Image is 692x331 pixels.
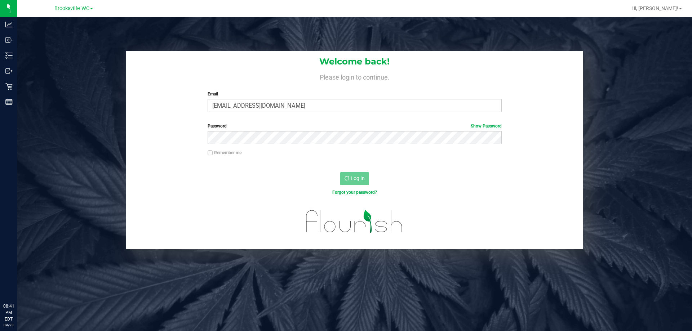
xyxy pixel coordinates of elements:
[351,175,365,181] span: Log In
[340,172,369,185] button: Log In
[126,72,583,81] h4: Please login to continue.
[5,67,13,75] inline-svg: Outbound
[208,124,227,129] span: Password
[208,91,501,97] label: Email
[5,98,13,106] inline-svg: Reports
[471,124,502,129] a: Show Password
[5,83,13,90] inline-svg: Retail
[208,151,213,156] input: Remember me
[126,57,583,66] h1: Welcome back!
[5,21,13,28] inline-svg: Analytics
[297,203,412,240] img: flourish_logo.svg
[332,190,377,195] a: Forgot your password?
[54,5,89,12] span: Brooksville WC
[5,36,13,44] inline-svg: Inbound
[5,52,13,59] inline-svg: Inventory
[3,303,14,322] p: 08:41 PM EDT
[631,5,678,11] span: Hi, [PERSON_NAME]!
[3,322,14,328] p: 09/23
[208,149,241,156] label: Remember me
